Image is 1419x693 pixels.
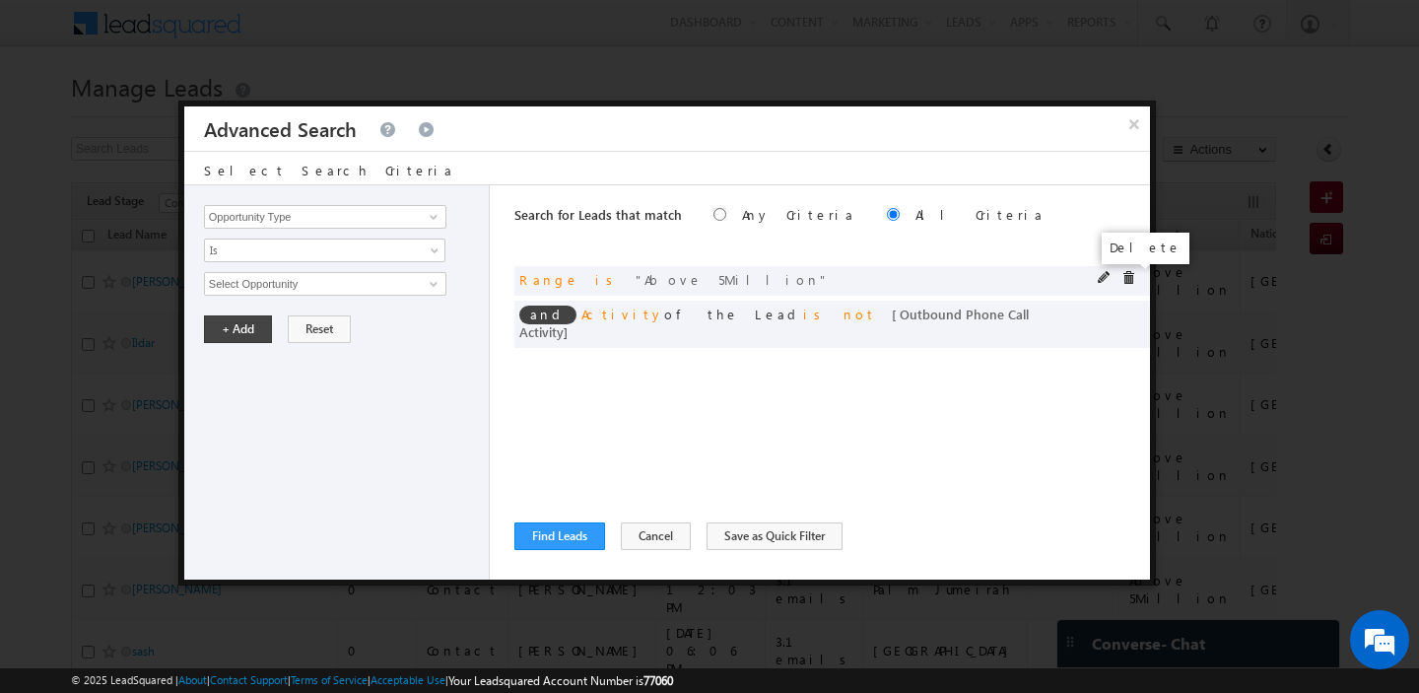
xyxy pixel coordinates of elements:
span: is not [803,306,876,322]
span: of the Lead ] [519,306,1029,340]
input: Type to Search [204,272,446,296]
span: and [519,306,576,324]
span: is [595,271,620,288]
span: Is [205,242,419,259]
button: × [1118,106,1150,141]
button: Reset [288,315,351,343]
button: Cancel [621,522,691,550]
span: Activity [581,306,664,322]
img: d_60004797649_company_0_60004797649 [34,104,83,129]
span: Above 5Million [636,271,829,288]
a: Show All Items [419,274,443,294]
a: Terms of Service [291,673,368,686]
div: Delete [1102,233,1189,264]
a: Contact Support [210,673,288,686]
span: © 2025 LeadSquared | | | | | [71,671,673,690]
span: Select Search Criteria [204,162,454,178]
span: 77060 [643,673,673,688]
button: Find Leads [514,522,605,550]
span: Search for Leads that match [514,206,682,223]
a: Is [204,239,445,262]
h3: Advanced Search [204,106,357,151]
button: Save as Quick Filter [707,522,843,550]
label: Any Criteria [742,206,855,223]
span: Range [519,271,579,288]
button: + Add [204,315,272,343]
a: Show All Items [419,207,443,227]
div: Leave a message [102,104,331,129]
span: Your Leadsquared Account Number is [448,673,673,688]
textarea: Type your message and click 'Submit' [26,182,360,526]
a: About [178,673,207,686]
a: Acceptable Use [371,673,445,686]
div: Minimize live chat window [323,10,371,57]
span: [ Outbound Phone Call Activity [519,306,1029,340]
em: Submit [289,543,358,570]
label: All Criteria [915,206,1045,223]
input: Type to Search [204,205,446,229]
